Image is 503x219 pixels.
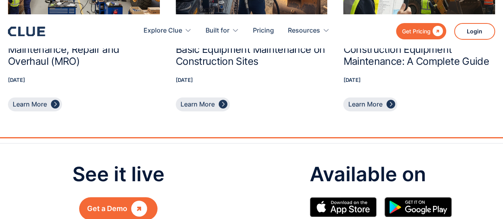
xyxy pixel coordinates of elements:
[8,97,62,111] a: Learn More
[431,26,443,36] div: 
[131,203,147,214] div: 
[288,18,330,43] div: Resources
[343,75,495,85] p: [DATE]
[206,18,229,43] div: Built for
[8,31,160,67] h2: What is Heavy Equipment Maintenance, Repair and Overhaul (MRO)
[386,99,395,109] div: 
[176,31,328,67] h2: How Lube Truck Drivers Support Basic Equipment Maintenance on Construction Sites
[310,197,377,217] img: Apple Store
[206,18,239,43] div: Built for
[144,18,182,43] div: Explore Clue
[253,18,274,43] a: Pricing
[385,197,452,217] img: Google simple icon
[454,23,495,40] a: Login
[51,99,60,109] div: 
[310,163,460,185] p: Available on
[288,18,320,43] div: Resources
[144,18,192,43] div: Explore Clue
[87,203,127,214] div: Get a Demo
[348,99,382,109] div: Learn More
[343,31,495,67] h2: Work Order Classification for Construction Equipment Maintenance: A Complete Guide
[8,75,160,85] p: [DATE]
[13,99,47,109] div: Learn More
[176,75,328,85] p: [DATE]
[176,97,230,111] a: Learn More
[396,23,446,39] a: Get Pricing
[181,99,215,109] div: Learn More
[402,26,431,36] div: Get Pricing
[219,99,227,109] div: 
[343,97,397,111] a: Learn More
[72,163,165,185] p: See it live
